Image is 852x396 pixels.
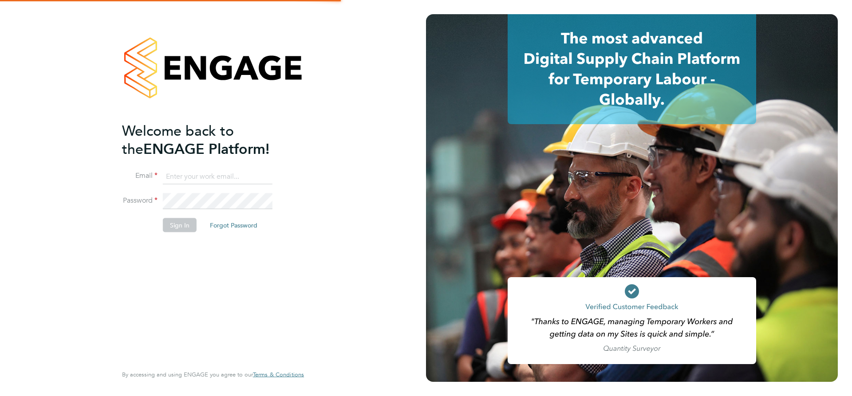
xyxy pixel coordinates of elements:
label: Password [122,196,158,205]
span: By accessing and using ENGAGE you agree to our [122,371,304,378]
span: Welcome back to the [122,122,234,157]
button: Forgot Password [203,218,264,232]
label: Email [122,171,158,180]
h2: ENGAGE Platform! [122,122,295,158]
a: Terms & Conditions [253,371,304,378]
button: Sign In [163,218,197,232]
input: Enter your work email... [163,169,272,184]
